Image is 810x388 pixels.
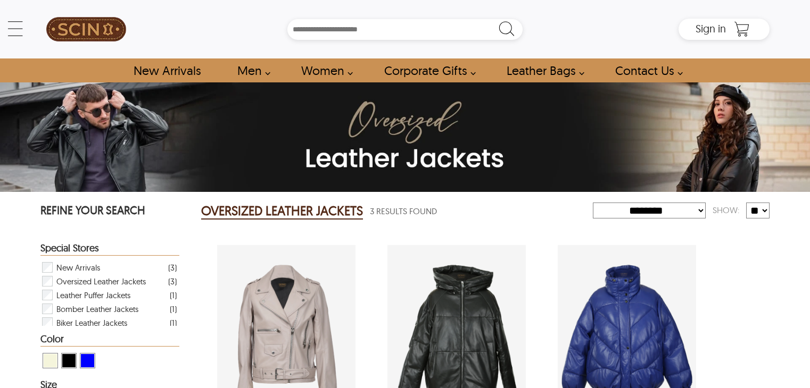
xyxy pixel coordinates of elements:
a: shop men's leather jackets [225,58,276,82]
iframe: chat widget [744,322,810,372]
div: Filter Oversized Leather Jackets Oversized Leather Jackets [41,274,176,288]
span: Bomber Leather Jackets [56,302,138,316]
span: New Arrivals [56,260,100,274]
div: View Black Oversized Leather Jackets [61,353,77,368]
div: Filter New Arrivals Oversized Leather Jackets [41,260,176,274]
div: ( 1 ) [170,316,177,330]
div: ( 3 ) [168,275,177,288]
div: ( 1 ) [170,302,177,316]
span: Biker Leather Jackets [56,316,127,330]
div: Oversized Leather Jackets 3 Results Found [201,200,593,222]
a: Shop Leather Corporate Gifts [372,58,482,82]
div: View Blue Oversized Leather Jackets [80,353,95,368]
h2: OVERSIZED LEATHER JACKETS [201,203,363,220]
p: REFINE YOUR SEARCH [40,203,179,220]
span: Oversized Leather Jackets [56,274,146,288]
a: contact-us [603,58,689,82]
a: Shop Women Leather Jackets [289,58,359,82]
a: Shopping Cart [731,21,753,37]
div: View Beige Oversized Leather Jackets [43,353,58,368]
div: Filter Bomber Leather Jackets Oversized Leather Jackets [41,302,176,316]
div: Show: [706,201,746,220]
div: ( 1 ) [170,289,177,302]
a: Shop Leather Bags [494,58,590,82]
a: SCIN [40,5,131,53]
span: 3 Results Found [370,205,437,218]
div: Heading Filter Oversized Leather Jackets by Color [40,334,179,347]
div: Filter Biker Leather Jackets Oversized Leather Jackets [41,316,176,330]
a: Sign in [696,26,726,34]
div: Filter Leather Puffer Jackets Oversized Leather Jackets [41,288,176,302]
span: Leather Puffer Jackets [56,288,130,302]
a: Shop New Arrivals [121,58,212,82]
div: ( 3 ) [168,261,177,274]
img: SCIN [46,5,126,53]
span: Sign in [696,22,726,35]
div: Heading Filter Oversized Leather Jackets by Special Stores [40,243,179,256]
